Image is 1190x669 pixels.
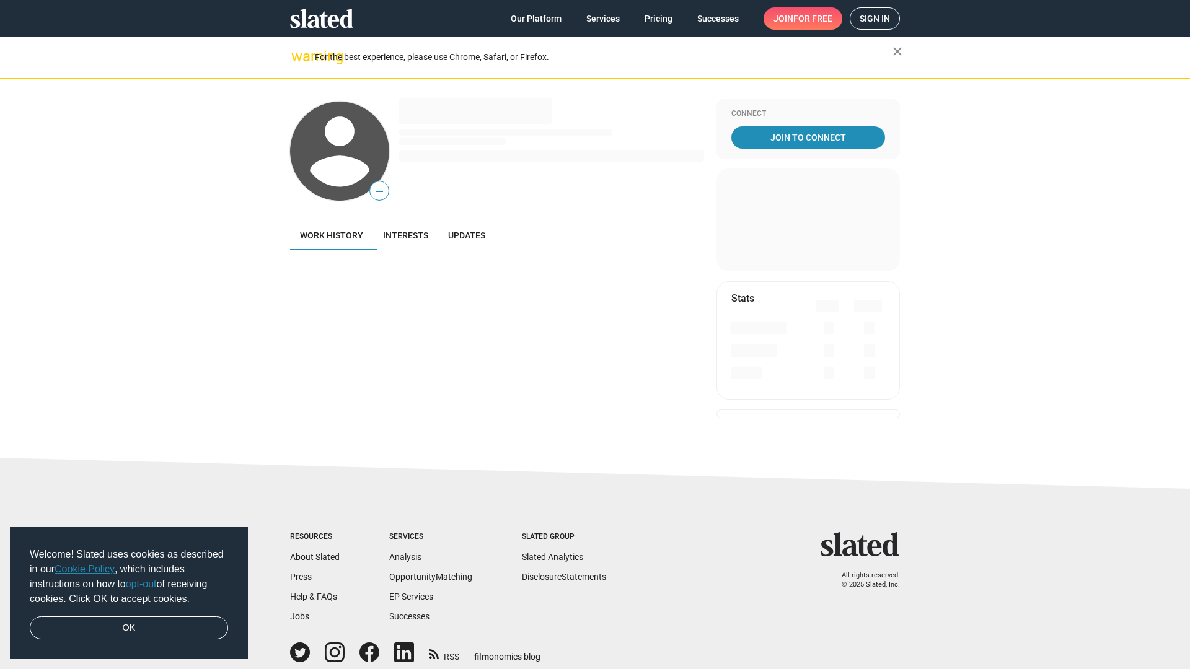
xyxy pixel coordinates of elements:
[522,532,606,542] div: Slated Group
[474,652,489,662] span: film
[890,44,905,59] mat-icon: close
[290,221,373,250] a: Work history
[734,126,883,149] span: Join To Connect
[291,49,306,64] mat-icon: warning
[30,547,228,606] span: Welcome! Slated uses cookies as described in our , which includes instructions on how to of recei...
[389,532,472,542] div: Services
[793,7,832,30] span: for free
[290,592,337,601] a: Help & FAQs
[55,564,115,574] a: Cookie Policy
[126,579,157,589] a: opt-out
[300,230,363,240] span: Work history
[30,616,228,640] a: dismiss cookie message
[389,552,421,562] a: Analysis
[389,572,472,582] a: OpportunityMatching
[586,7,620,30] span: Services
[697,7,739,30] span: Successes
[290,532,340,542] div: Resources
[860,8,890,29] span: Sign in
[773,7,832,30] span: Join
[850,7,900,30] a: Sign in
[448,230,485,240] span: Updates
[438,221,495,250] a: Updates
[635,7,682,30] a: Pricing
[501,7,571,30] a: Our Platform
[315,49,892,66] div: For the best experience, please use Chrome, Safari, or Firefox.
[290,611,309,621] a: Jobs
[373,221,438,250] a: Interests
[687,7,749,30] a: Successes
[645,7,672,30] span: Pricing
[429,644,459,663] a: RSS
[522,552,583,562] a: Slated Analytics
[389,592,433,601] a: EP Services
[389,611,430,621] a: Successes
[290,552,340,562] a: About Slated
[511,7,562,30] span: Our Platform
[731,292,754,305] mat-card-title: Stats
[10,527,248,660] div: cookieconsent
[474,641,540,663] a: filmonomics blog
[522,572,606,582] a: DisclosureStatements
[731,126,885,149] a: Join To Connect
[764,7,842,30] a: Joinfor free
[829,571,900,589] p: All rights reserved. © 2025 Slated, Inc.
[576,7,630,30] a: Services
[383,230,428,240] span: Interests
[370,183,389,199] span: —
[290,572,312,582] a: Press
[731,109,885,119] div: Connect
